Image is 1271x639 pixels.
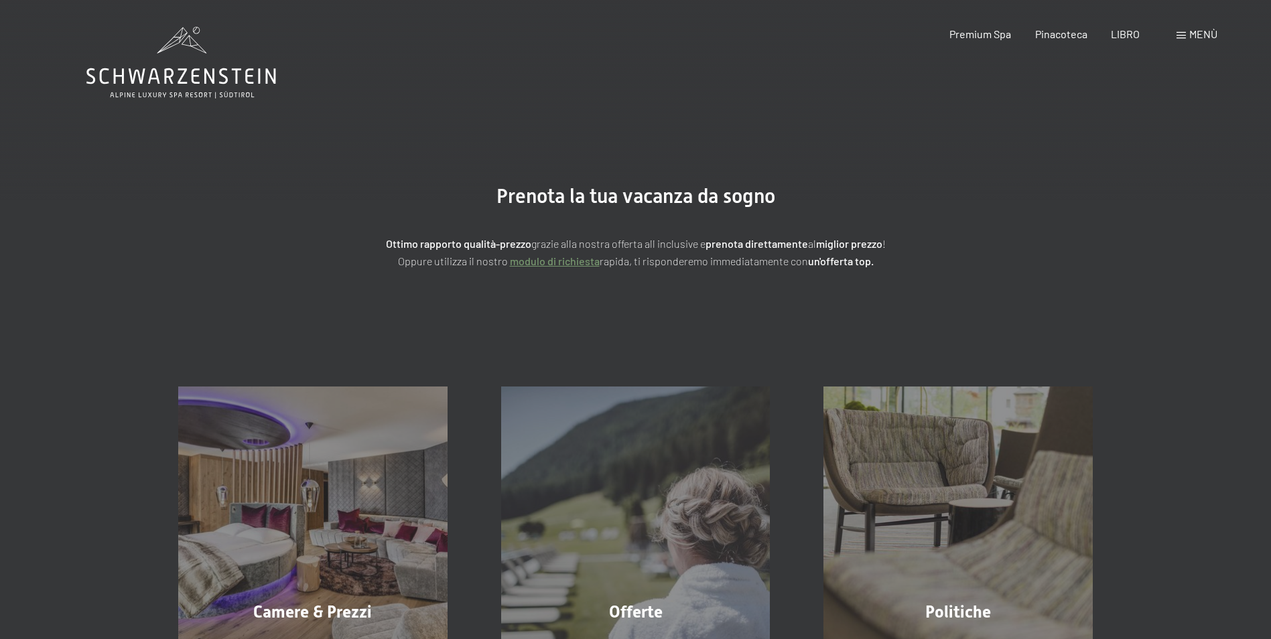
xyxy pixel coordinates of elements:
span: Camere & Prezzi [253,602,372,622]
span: Prenota la tua vacanza da sogno [496,184,775,208]
strong: un'offerta top. [808,255,874,267]
strong: prenota direttamente [706,237,808,250]
p: grazie alla nostra offerta all inclusive e al ! Oppure utilizza il nostro rapida, ti risponderemo... [301,235,971,269]
span: Politiche [925,602,991,622]
a: modulo di richiesta [510,255,600,267]
a: Premium Spa [949,27,1011,40]
strong: miglior prezzo [816,237,882,250]
strong: Ottimo rapporto qualità-prezzo [386,237,531,250]
a: LIBRO [1111,27,1140,40]
span: Menù [1189,27,1217,40]
a: Pinacoteca [1035,27,1087,40]
span: Offerte [609,602,663,622]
